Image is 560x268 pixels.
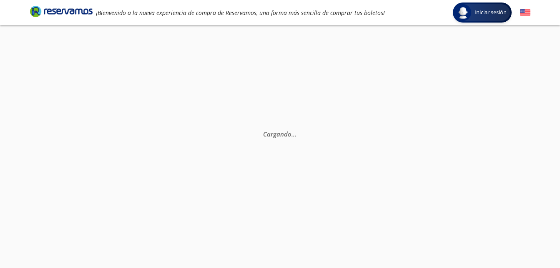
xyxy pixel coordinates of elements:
[30,5,93,18] i: Brand Logo
[291,130,293,138] span: .
[30,5,93,20] a: Brand Logo
[96,9,385,17] em: ¡Bienvenido a la nueva experiencia de compra de Reservamos, una forma más sencilla de comprar tus...
[471,8,510,17] span: Iniciar sesión
[293,130,295,138] span: .
[263,130,296,138] em: Cargando
[520,8,530,18] button: English
[295,130,296,138] span: .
